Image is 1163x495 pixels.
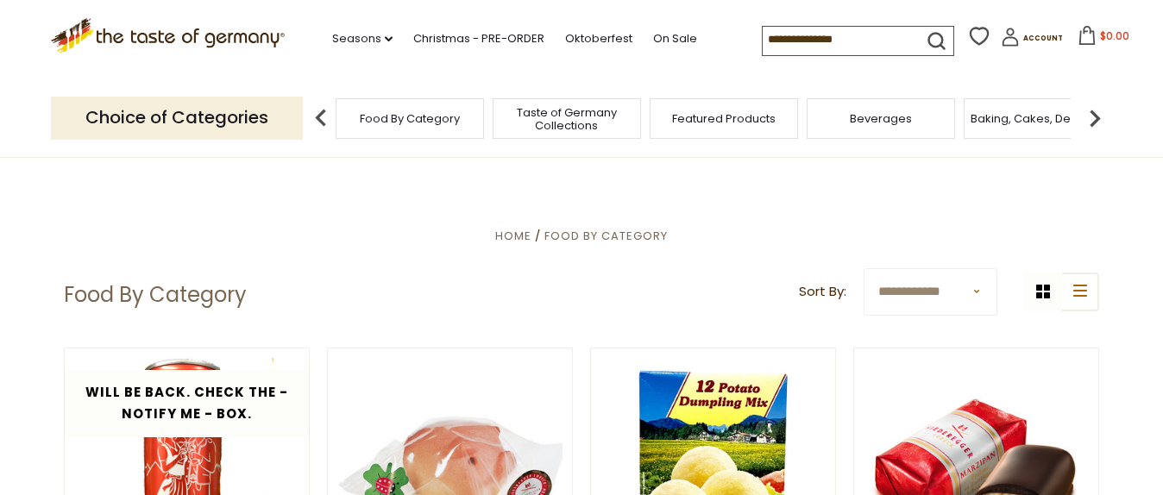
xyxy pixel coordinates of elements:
h1: Food By Category [64,282,247,308]
a: Beverages [850,112,912,125]
img: previous arrow [304,101,338,135]
span: $0.00 [1100,28,1129,43]
a: Oktoberfest [565,29,632,48]
a: Food By Category [544,228,668,244]
button: $0.00 [1066,26,1140,52]
img: next arrow [1078,101,1112,135]
a: Taste of Germany Collections [498,106,636,132]
a: Featured Products [672,112,776,125]
a: On Sale [653,29,697,48]
a: Food By Category [360,112,460,125]
a: Seasons [332,29,393,48]
p: Choice of Categories [51,97,303,139]
a: Christmas - PRE-ORDER [413,29,544,48]
a: Account [1001,28,1063,53]
label: Sort By: [799,281,846,303]
a: Home [495,228,531,244]
a: Baking, Cakes, Desserts [971,112,1104,125]
span: Account [1023,34,1063,43]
